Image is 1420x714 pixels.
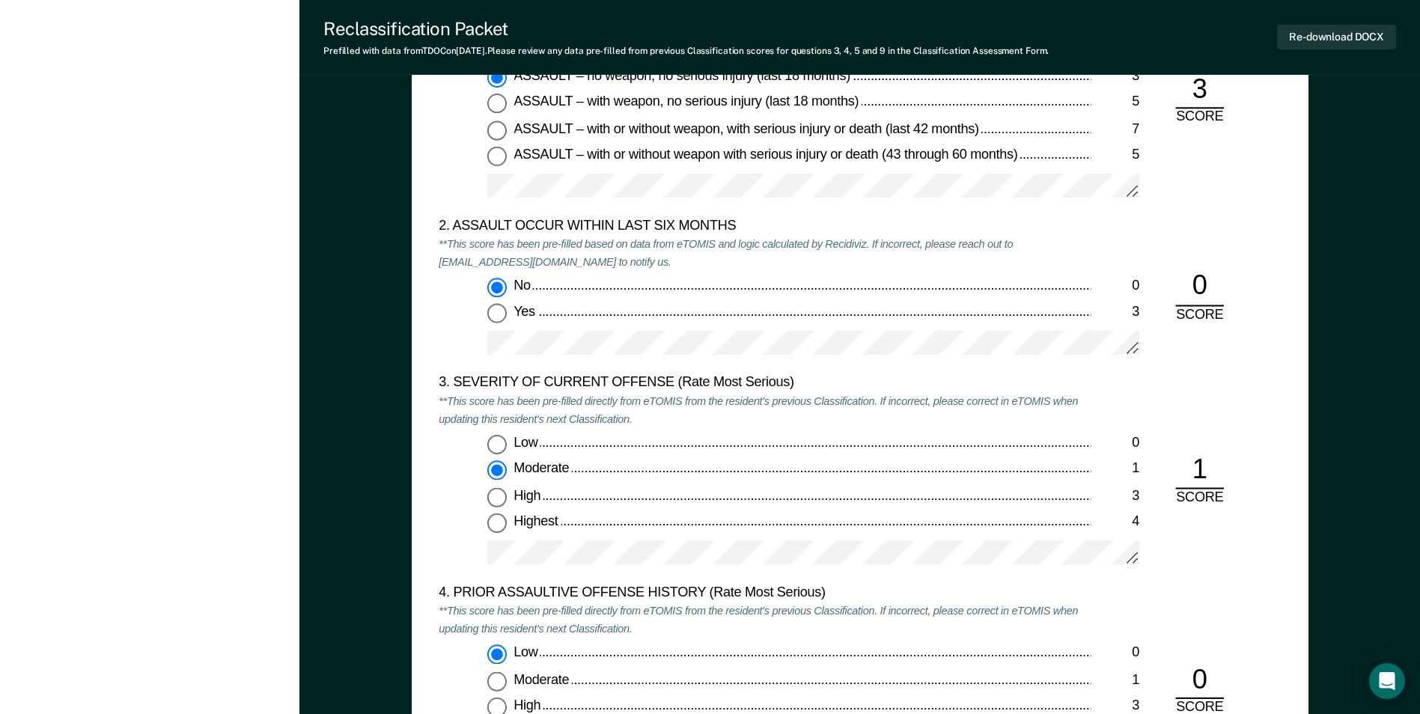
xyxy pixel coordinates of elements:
[487,94,507,114] input: ASSAULT – with weapon, no serious injury (last 18 months)5
[439,585,1091,603] div: 4. PRIOR ASSAULTIVE OFFENSE HISTORY (Rate Most Serious)
[1091,488,1139,506] div: 3
[1369,663,1405,699] div: Open Intercom Messenger
[514,304,537,319] span: Yes
[514,461,572,476] span: Moderate
[1091,147,1139,165] div: 5
[487,671,507,691] input: Moderate1
[439,237,1013,269] em: **This score has been pre-filled based on data from eTOMIS and logic calculated by Recidiviz. If ...
[514,68,853,83] span: ASSAULT – no weapon, no serious injury (last 18 months)
[487,488,507,507] input: High3
[323,46,1049,56] div: Prefilled with data from TDOC on [DATE] . Please review any data pre-filled from previous Classif...
[487,461,507,480] input: Moderate1
[439,218,1091,236] div: 2. ASSAULT OCCUR WITHIN LAST SIX MONTHS
[1091,94,1139,112] div: 5
[1091,304,1139,322] div: 3
[1091,461,1139,479] div: 1
[1091,645,1139,663] div: 0
[1175,269,1224,306] div: 0
[1175,73,1224,109] div: 3
[487,514,507,534] input: Highest4
[1175,453,1224,489] div: 1
[487,278,507,297] input: No0
[1091,68,1139,86] div: 3
[1163,109,1236,127] div: SCORE
[514,698,543,713] span: High
[1091,514,1139,532] div: 4
[1091,120,1139,138] div: 7
[323,18,1049,40] div: Reclassification Packet
[487,304,507,323] input: Yes3
[487,120,507,140] input: ASSAULT – with or without weapon, with serious injury or death (last 42 months)7
[439,375,1091,393] div: 3. SEVERITY OF CURRENT OFFENSE (Rate Most Serious)
[1091,435,1139,453] div: 0
[1163,489,1236,507] div: SCORE
[514,645,540,660] span: Low
[514,514,561,529] span: Highest
[487,68,507,88] input: ASSAULT – no weapon, no serious injury (last 18 months)3
[1175,663,1224,700] div: 0
[514,94,862,109] span: ASSAULT – with weapon, no serious injury (last 18 months)
[487,435,507,454] input: Low0
[1277,25,1396,49] button: Re-download DOCX
[514,278,533,293] span: No
[514,435,540,450] span: Low
[1091,278,1139,296] div: 0
[514,120,981,135] span: ASSAULT – with or without weapon, with serious injury or death (last 42 months)
[439,394,1078,426] em: **This score has been pre-filled directly from eTOMIS from the resident's previous Classification...
[514,147,1020,162] span: ASSAULT – with or without weapon with serious injury or death (43 through 60 months)
[1163,306,1236,324] div: SCORE
[439,604,1078,635] em: **This score has been pre-filled directly from eTOMIS from the resident's previous Classification...
[1091,671,1139,689] div: 1
[514,488,543,503] span: High
[514,671,572,686] span: Moderate
[487,645,507,665] input: Low0
[487,147,507,167] input: ASSAULT – with or without weapon with serious injury or death (43 through 60 months)5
